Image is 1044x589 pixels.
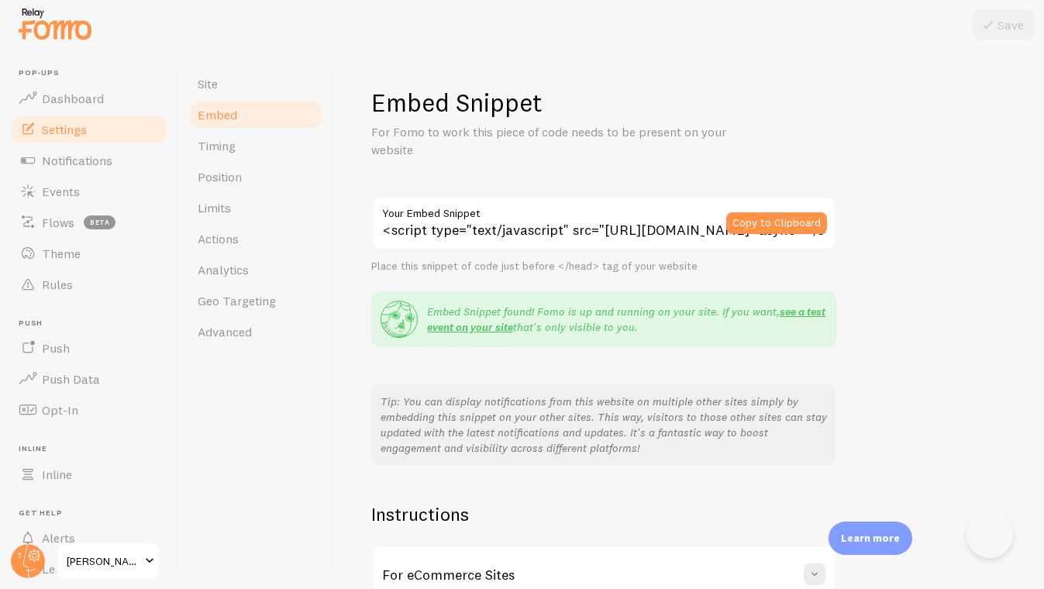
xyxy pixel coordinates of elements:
[9,394,169,425] a: Opt-In
[726,212,827,234] button: Copy to Clipboard
[42,402,78,418] span: Opt-In
[9,238,169,269] a: Theme
[198,200,231,215] span: Limits
[188,316,324,347] a: Advanced
[9,145,169,176] a: Notifications
[19,319,169,329] span: Push
[42,246,81,261] span: Theme
[42,340,70,356] span: Push
[9,459,169,490] a: Inline
[42,277,73,292] span: Rules
[188,223,324,254] a: Actions
[966,511,1013,558] iframe: Help Scout Beacon - Open
[188,68,324,99] a: Site
[198,324,252,339] span: Advanced
[198,293,276,308] span: Geo Targeting
[42,530,75,546] span: Alerts
[84,215,115,229] span: beta
[9,269,169,300] a: Rules
[9,522,169,553] a: Alerts
[9,363,169,394] a: Push Data
[56,542,160,580] a: [PERSON_NAME] Health
[427,304,827,335] p: Embed Snippet found! Fomo is up and running on your site. If you want, that's only visible to you.
[198,107,237,122] span: Embed
[381,394,827,456] p: Tip: You can display notifications from this website on multiple other sites simply by embedding ...
[42,467,72,482] span: Inline
[188,130,324,161] a: Timing
[427,305,825,334] a: see a test event on your site
[371,260,836,274] div: Place this snippet of code just before </head> tag of your website
[188,285,324,316] a: Geo Targeting
[198,138,236,153] span: Timing
[198,76,218,91] span: Site
[371,502,836,526] h2: Instructions
[42,91,104,106] span: Dashboard
[42,215,74,230] span: Flows
[198,231,239,246] span: Actions
[371,196,836,222] label: Your Embed Snippet
[9,176,169,207] a: Events
[67,552,140,570] span: [PERSON_NAME] Health
[9,332,169,363] a: Push
[188,254,324,285] a: Analytics
[19,68,169,78] span: Pop-ups
[188,99,324,130] a: Embed
[16,4,94,43] img: fomo-relay-logo-orange.svg
[9,114,169,145] a: Settings
[371,123,743,159] p: For Fomo to work this piece of code needs to be present on your website
[42,153,112,168] span: Notifications
[188,161,324,192] a: Position
[42,371,100,387] span: Push Data
[19,444,169,454] span: Inline
[829,522,912,555] div: Learn more
[42,122,87,137] span: Settings
[371,87,1007,119] h1: Embed Snippet
[188,192,324,223] a: Limits
[19,508,169,518] span: Get Help
[382,566,515,584] h3: For eCommerce Sites
[198,169,242,184] span: Position
[841,531,900,546] p: Learn more
[198,262,249,277] span: Analytics
[9,83,169,114] a: Dashboard
[9,207,169,238] a: Flows beta
[42,184,80,199] span: Events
